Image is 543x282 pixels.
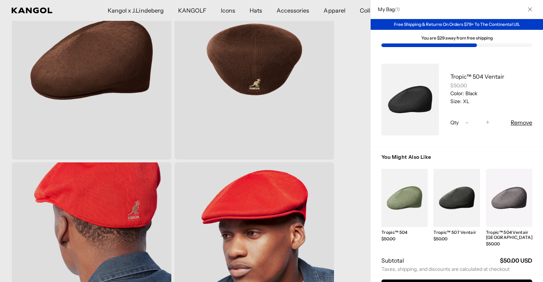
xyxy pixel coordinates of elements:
[486,118,489,128] span: +
[395,6,400,13] span: ( )
[381,266,532,272] small: Taxes, shipping, and discounts are calculated at checkout
[486,230,533,240] a: Tropic™ 504 Ventair [GEOGRAPHIC_DATA]
[396,6,398,13] span: 1
[482,118,493,127] button: +
[472,118,482,127] input: Quantity for Tropic™ 504 Ventair
[450,98,461,105] dt: Size:
[486,241,500,246] span: $50.00
[381,154,532,169] h3: You Might Also Like
[374,6,400,13] h2: My Bag
[381,230,408,235] a: Tropic™ 504
[450,82,532,89] div: $50.00
[433,236,447,241] span: $50.00
[381,236,395,241] span: $50.00
[461,118,472,127] button: -
[450,73,504,80] a: Tropic™ 504 Ventair
[465,118,469,128] span: -
[461,98,469,105] dd: XL
[464,90,477,97] dd: Black
[500,257,532,264] strong: $50.00 USD
[381,36,532,41] div: You are $29 away from free shipping
[381,256,404,264] h2: Subtotal
[433,230,476,235] a: Tropic™ 507 Ventair
[450,119,459,126] span: Qty
[371,19,543,30] div: Free Shipping & Returns On Orders $79+ To The Continental US.
[450,90,464,97] dt: Color:
[511,118,532,127] button: Remove Tropic™ 504 Ventair - Black / XL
